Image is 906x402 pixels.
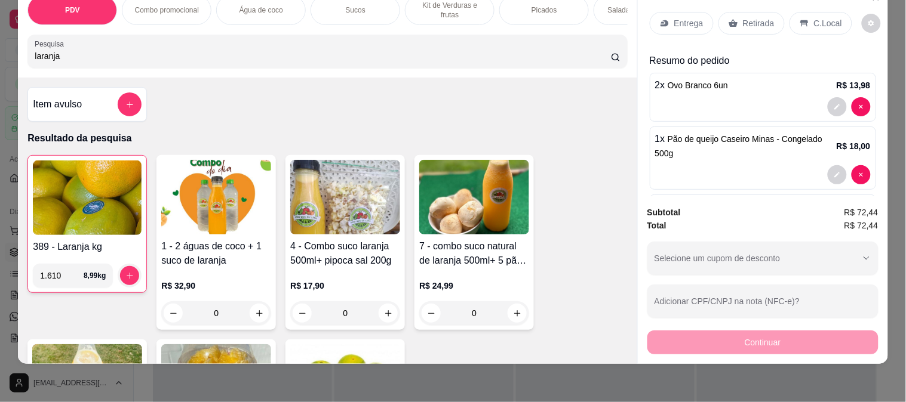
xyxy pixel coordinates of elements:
[837,140,871,152] p: R$ 18,00
[422,304,441,323] button: decrease-product-quantity
[27,131,627,146] p: Resultado da pesquisa
[419,239,529,268] h4: 7 - combo suco natural de laranja 500ml+ 5 pão de queijo assado
[852,97,871,116] button: decrease-product-quantity
[40,264,84,287] input: 0.00
[608,5,669,15] p: Salada Higienizada
[647,221,667,230] strong: Total
[508,304,527,323] button: increase-product-quantity
[120,266,139,285] button: increase-product-quantity
[862,14,881,33] button: decrease-product-quantity
[161,280,271,292] p: R$ 32,90
[33,160,142,235] img: product-image
[419,160,529,234] img: product-image
[837,79,871,91] p: R$ 13,98
[668,81,728,90] span: Ovo Branco 6un
[743,17,775,29] p: Retirada
[674,17,704,29] p: Entrega
[655,134,823,158] span: Pão de queijo Caseiro Minas - Congelado 500g
[814,17,842,29] p: C.Local
[161,160,271,234] img: product-image
[35,39,68,49] label: Pesquisa
[65,5,80,15] p: PDV
[290,160,400,234] img: product-image
[844,206,879,219] span: R$ 72,44
[135,5,199,15] p: Combo promocional
[164,304,183,323] button: decrease-product-quantity
[532,5,557,15] p: Picados
[293,304,312,323] button: decrease-product-quantity
[655,300,871,312] input: Adicionar CPF/CNPJ na nota (NFC-e)?
[239,5,283,15] p: Água de coco
[828,165,847,184] button: decrease-product-quantity
[419,280,529,292] p: R$ 24,99
[118,92,142,116] button: add-separate-item
[33,240,142,254] h4: 389 - Laranja kg
[655,78,729,92] p: 2 x
[33,97,82,112] h4: Item avulso
[35,50,611,62] input: Pesquisa
[290,239,400,268] h4: 4 - Combo suco laranja 500ml+ pipoca sal 200g
[290,280,400,292] p: R$ 17,90
[379,304,398,323] button: increase-product-quantity
[655,132,837,160] p: 1 x
[650,54,876,68] p: Resumo do pedido
[647,208,681,217] strong: Subtotal
[161,239,271,268] h4: 1 - 2 águas de coco + 1 suco de laranja
[415,1,484,20] p: Kit de Verduras e frutas
[852,165,871,184] button: decrease-product-quantity
[844,219,879,232] span: R$ 72,44
[346,5,366,15] p: Sucos
[828,97,847,116] button: decrease-product-quantity
[647,242,879,275] button: Selecione um cupom de desconto
[250,304,269,323] button: increase-product-quantity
